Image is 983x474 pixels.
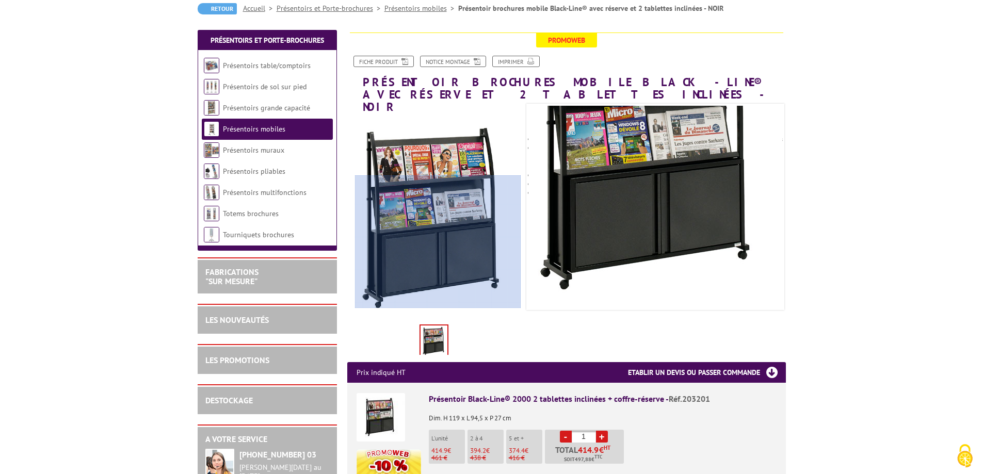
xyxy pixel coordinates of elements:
a: Notice Montage [420,56,486,67]
button: Cookies (fenêtre modale) [947,439,983,474]
sup: TTC [594,454,602,460]
h3: Etablir un devis ou passer commande [628,362,786,383]
div: Présentoir Black-Line® 2000 2 tablettes inclinées + coffre-réserve - [429,393,777,405]
p: 5 et + [509,435,542,442]
a: FABRICATIONS"Sur Mesure" [205,267,259,286]
img: Présentoirs table/comptoirs [204,58,219,73]
img: presentoirs_mobiles_203201.jpg [421,325,447,357]
p: 461 € [431,454,465,462]
img: Présentoir Black-Line® 2000 2 tablettes inclinées + coffre-réserve [357,393,405,442]
a: + [596,431,608,443]
p: L'unité [431,435,465,442]
a: Présentoirs muraux [223,145,284,155]
a: Présentoirs mobiles [223,124,285,134]
a: Retour [198,3,237,14]
a: Fiche produit [353,56,414,67]
p: Prix indiqué HT [357,362,406,383]
p: Total [547,446,624,464]
img: Tourniquets brochures [204,227,219,242]
a: Accueil [243,4,277,13]
a: LES NOUVEAUTÉS [205,315,269,325]
a: Présentoirs grande capacité [223,103,310,112]
p: € [509,447,542,454]
p: 2 à 4 [470,435,504,442]
span: Soit € [564,455,602,464]
sup: HT [604,444,610,451]
img: Présentoirs grande capacité [204,100,219,116]
span: 414.9 [431,446,447,455]
a: LES PROMOTIONS [205,355,269,365]
a: Présentoirs pliables [223,167,285,176]
a: Présentoirs table/comptoirs [223,61,311,70]
p: 416 € [509,454,542,462]
a: DESTOCKAGE [205,395,253,405]
a: Présentoirs multifonctions [223,188,307,197]
a: Tourniquets brochures [223,230,294,239]
img: Présentoirs pliables [204,164,219,179]
img: Présentoirs muraux [204,142,219,158]
p: € [431,447,465,454]
strong: [PHONE_NUMBER] 03 [239,449,316,460]
a: Totems brochures [223,209,279,218]
a: Présentoirs mobiles [384,4,458,13]
img: Présentoirs mobiles [204,121,219,137]
a: - [560,431,572,443]
img: Présentoirs multifonctions [204,185,219,200]
span: 374.4 [509,446,525,455]
p: 438 € [470,454,504,462]
h2: A votre service [205,435,329,444]
img: Présentoirs de sol sur pied [204,79,219,94]
p: € [470,447,504,454]
a: Imprimer [492,56,540,67]
p: Dim. H 119 x L 94,5 x P 27 cm [429,407,777,422]
a: Présentoirs et Porte-brochures [277,4,384,13]
a: Présentoirs de sol sur pied [223,82,307,91]
span: € [599,446,604,454]
li: Présentoir brochures mobile Black-Line® avec réserve et 2 tablettes inclinées - NOIR [458,3,723,13]
span: 414.9 [578,446,599,454]
span: Promoweb [536,33,597,47]
img: Cookies (fenêtre modale) [952,443,978,469]
span: 394.2 [470,446,486,455]
span: Réf.203201 [669,394,710,404]
a: Présentoirs et Porte-brochures [211,36,324,45]
span: 497,88 [575,455,591,464]
img: Totems brochures [204,206,219,221]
